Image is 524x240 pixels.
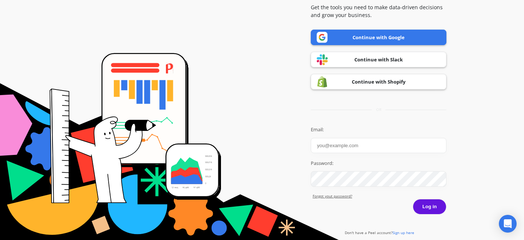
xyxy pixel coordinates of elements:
img: Shopify logo [317,76,328,88]
a: Don't have a Peel account?Sign up here [345,230,414,235]
label: Email: [311,126,446,133]
div: or [311,107,446,112]
a: Continue with Google [311,30,446,45]
img: Slack logo [317,54,328,65]
a: Continue with Slack [311,52,446,67]
label: Password: [311,160,446,167]
button: Log in [413,199,446,214]
input: you@example.com [311,138,446,153]
a: Forgot yout password? [313,193,446,199]
img: Google logo [317,32,328,43]
a: Continue with Shopify [311,74,446,89]
p: Get the tools you need to make data-driven decisions and grow your business. [311,3,446,19]
div: Open Intercom Messenger [499,215,517,233]
span: Sign up here [392,230,414,235]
